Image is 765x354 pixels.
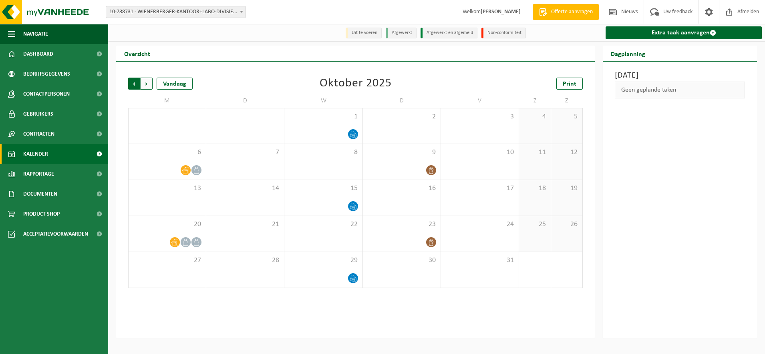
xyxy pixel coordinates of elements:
[210,220,280,229] span: 21
[288,220,358,229] span: 22
[481,9,521,15] strong: [PERSON_NAME]
[603,46,653,61] h2: Dagplanning
[116,46,158,61] h2: Overzicht
[210,148,280,157] span: 7
[23,164,54,184] span: Rapportage
[367,256,437,265] span: 30
[210,256,280,265] span: 28
[23,104,53,124] span: Gebruikers
[23,204,60,224] span: Product Shop
[288,184,358,193] span: 15
[523,148,546,157] span: 11
[533,4,599,20] a: Offerte aanvragen
[441,94,519,108] td: V
[555,220,578,229] span: 26
[157,78,193,90] div: Vandaag
[23,44,53,64] span: Dashboard
[523,112,546,121] span: 4
[523,184,546,193] span: 18
[445,184,515,193] span: 17
[551,94,583,108] td: Z
[133,148,202,157] span: 6
[519,94,551,108] td: Z
[23,84,70,104] span: Contactpersonen
[555,184,578,193] span: 19
[23,184,57,204] span: Documenten
[445,112,515,121] span: 3
[445,148,515,157] span: 10
[141,78,153,90] span: Volgende
[320,78,392,90] div: Oktober 2025
[288,112,358,121] span: 1
[210,184,280,193] span: 14
[23,144,48,164] span: Kalender
[133,256,202,265] span: 27
[615,70,745,82] h3: [DATE]
[128,94,206,108] td: M
[346,28,382,38] li: Uit te voeren
[445,220,515,229] span: 24
[367,184,437,193] span: 16
[128,78,140,90] span: Vorige
[555,148,578,157] span: 12
[421,28,477,38] li: Afgewerkt en afgemeld
[106,6,246,18] span: 10-788731 - WIENERBERGER-KANTOOR+LABO-DIVISIE KORTEMARK - KORTEMARK
[549,8,595,16] span: Offerte aanvragen
[288,256,358,265] span: 29
[367,220,437,229] span: 23
[206,94,284,108] td: D
[481,28,526,38] li: Non-conformiteit
[23,24,48,44] span: Navigatie
[606,26,762,39] a: Extra taak aanvragen
[106,6,246,18] span: 10-788731 - WIENERBERGER-KANTOOR+LABO-DIVISIE KORTEMARK - KORTEMARK
[367,148,437,157] span: 9
[23,124,54,144] span: Contracten
[284,94,362,108] td: W
[386,28,417,38] li: Afgewerkt
[288,148,358,157] span: 8
[445,256,515,265] span: 31
[133,184,202,193] span: 13
[523,220,546,229] span: 25
[563,81,576,87] span: Print
[556,78,583,90] a: Print
[367,112,437,121] span: 2
[615,82,745,98] div: Geen geplande taken
[23,64,70,84] span: Bedrijfsgegevens
[555,112,578,121] span: 5
[133,220,202,229] span: 20
[363,94,441,108] td: D
[23,224,88,244] span: Acceptatievoorwaarden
